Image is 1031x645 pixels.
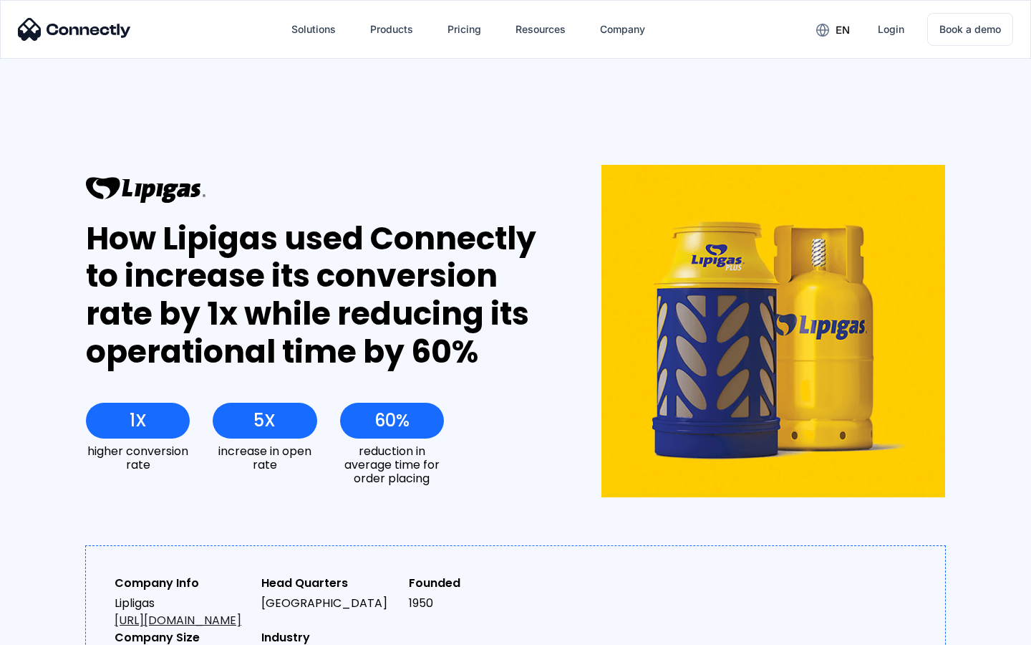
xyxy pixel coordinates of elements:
div: higher conversion rate [86,444,190,472]
div: 5X [253,411,276,431]
aside: Language selected: English [14,620,86,640]
a: Book a demo [927,13,1013,46]
div: en [836,20,850,40]
div: Pricing [447,19,481,39]
div: Head Quarters [261,575,397,592]
div: [GEOGRAPHIC_DATA] [261,595,397,612]
div: Login [878,19,904,39]
a: [URL][DOMAIN_NAME] [115,612,241,629]
div: How Lipigas used Connectly to increase its conversion rate by 1x while reducing its operational t... [86,220,549,371]
a: Login [866,12,916,47]
div: Company [600,19,645,39]
div: Solutions [291,19,336,39]
div: Resources [515,19,566,39]
div: 1X [130,411,147,431]
div: Lipligas [115,595,250,629]
div: 1950 [409,595,544,612]
div: Founded [409,575,544,592]
ul: Language list [29,620,86,640]
a: Pricing [436,12,493,47]
div: Company Info [115,575,250,592]
div: increase in open rate [213,444,316,472]
div: 60% [374,411,410,431]
div: reduction in average time for order placing [340,444,444,486]
div: Products [370,19,413,39]
img: Connectly Logo [18,18,131,41]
